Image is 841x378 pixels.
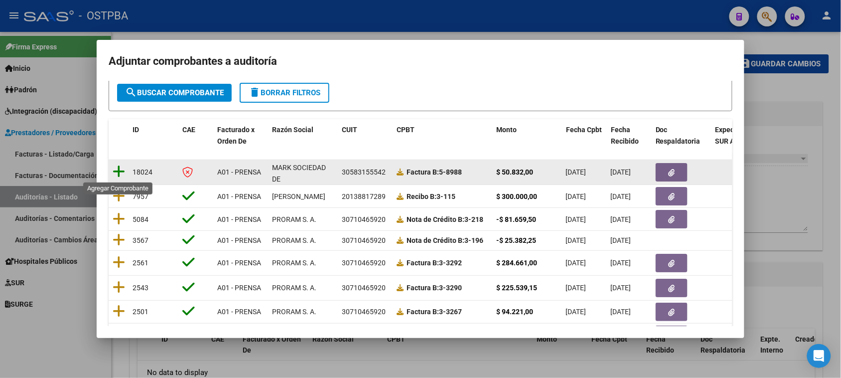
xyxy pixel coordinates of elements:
[133,236,148,244] span: 3567
[566,259,586,267] span: [DATE]
[496,284,537,292] strong: $ 225.539,15
[272,306,316,318] div: PRORAM S. A.
[566,168,586,176] span: [DATE]
[496,215,536,223] strong: -$ 81.659,50
[496,259,537,267] strong: $ 284.661,00
[272,191,325,202] div: [PERSON_NAME]
[407,215,464,223] span: Nota de Crédito B:
[217,236,261,244] span: A01 - PRENSA
[407,308,462,316] strong: 3-3267
[182,126,195,134] span: CAE
[338,119,393,152] datatable-header-cell: CUIT
[566,192,586,200] span: [DATE]
[342,168,386,176] span: 30583155542
[342,308,386,316] span: 30710465920
[407,192,455,200] strong: 3-115
[129,119,178,152] datatable-header-cell: ID
[652,119,711,152] datatable-header-cell: Doc Respaldatoria
[407,308,439,316] span: Factura B:
[125,88,224,97] span: Buscar Comprobante
[566,126,602,134] span: Fecha Cpbt
[496,168,533,176] strong: $ 50.832,00
[607,119,652,152] datatable-header-cell: Fecha Recibido
[133,215,148,223] span: 5084
[407,236,483,244] strong: 3-196
[217,259,261,267] span: A01 - PRENSA
[611,308,631,316] span: [DATE]
[566,236,586,244] span: [DATE]
[407,168,439,176] span: Factura B:
[272,257,316,269] div: PRORAM S. A.
[496,308,533,316] strong: $ 94.221,00
[492,119,562,152] datatable-header-cell: Monto
[268,119,338,152] datatable-header-cell: Razón Social
[715,126,760,145] span: Expediente SUR Asociado
[611,236,631,244] span: [DATE]
[407,284,462,292] strong: 3-3290
[397,126,415,134] span: CPBT
[217,168,261,176] span: A01 - PRENSA
[125,86,137,98] mat-icon: search
[407,236,464,244] span: Nota de Crédito B:
[611,168,631,176] span: [DATE]
[133,259,148,267] span: 2561
[342,215,386,223] span: 30710465920
[611,126,639,145] span: Fecha Recibido
[240,83,329,103] button: Borrar Filtros
[407,168,462,176] strong: 5-8988
[807,344,831,368] div: Open Intercom Messenger
[342,284,386,292] span: 30710465920
[342,236,386,244] span: 30710465920
[272,126,313,134] span: Razón Social
[566,215,586,223] span: [DATE]
[117,84,232,102] button: Buscar Comprobante
[393,119,492,152] datatable-header-cell: CPBT
[133,168,152,176] span: 18024
[407,259,439,267] span: Factura B:
[217,192,261,200] span: A01 - PRENSA
[109,52,732,71] h2: Adjuntar comprobantes a auditoría
[178,119,213,152] datatable-header-cell: CAE
[249,88,320,97] span: Borrar Filtros
[611,284,631,292] span: [DATE]
[566,308,586,316] span: [DATE]
[342,192,386,200] span: 20138817289
[611,215,631,223] span: [DATE]
[217,215,261,223] span: A01 - PRENSA
[407,259,462,267] strong: 3-3292
[711,119,766,152] datatable-header-cell: Expediente SUR Asociado
[496,236,536,244] strong: -$ 25.382,25
[272,235,316,246] div: PRORAM S. A.
[342,126,357,134] span: CUIT
[217,308,261,316] span: A01 - PRENSA
[611,259,631,267] span: [DATE]
[611,192,631,200] span: [DATE]
[133,308,148,316] span: 2501
[342,259,386,267] span: 30710465920
[496,192,537,200] strong: $ 300.000,00
[407,192,436,200] span: Recibo B:
[407,215,483,223] strong: 3-218
[656,126,701,145] span: Doc Respaldatoria
[272,282,316,294] div: PRORAM S. A.
[133,192,148,200] span: 7957
[133,284,148,292] span: 2543
[496,126,517,134] span: Monto
[217,284,261,292] span: A01 - PRENSA
[272,214,316,225] div: PRORAM S. A.
[213,119,268,152] datatable-header-cell: Facturado x Orden De
[566,284,586,292] span: [DATE]
[272,162,334,207] div: MARK SOCIEDAD DE RESPONSABILIDAD LIMITADA
[249,86,261,98] mat-icon: delete
[217,126,255,145] span: Facturado x Orden De
[407,284,439,292] span: Factura B:
[562,119,607,152] datatable-header-cell: Fecha Cpbt
[133,126,139,134] span: ID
